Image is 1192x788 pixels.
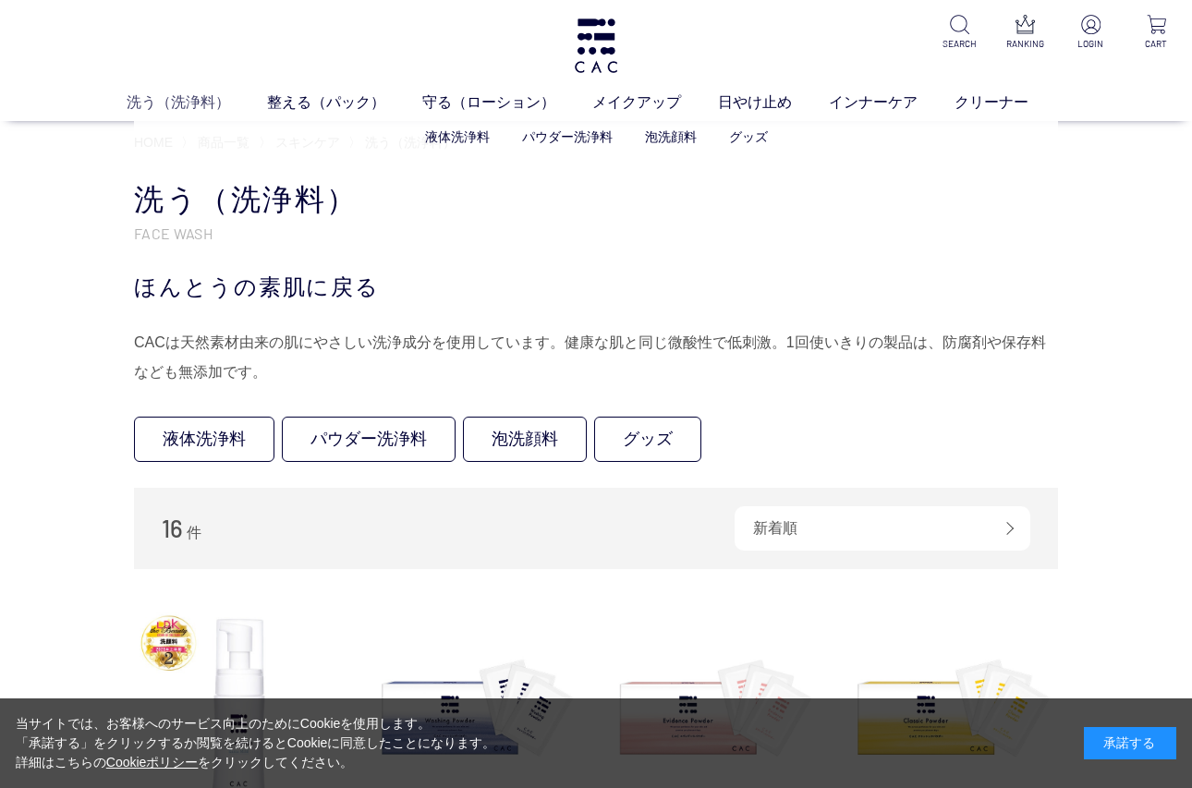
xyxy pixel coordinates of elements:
[718,91,829,114] a: 日やけ止め
[134,180,1058,220] h1: 洗う（洗浄料）
[729,129,768,144] a: グッズ
[16,714,496,772] div: 当サイトでは、お客様へのサービス向上のためにCookieを使用します。 「承諾する」をクリックするか閲覧を続けるとCookieに同意したことになります。 詳細はこちらの をクリックしてください。
[127,91,267,114] a: 洗う（洗浄料）
[592,91,718,114] a: メイクアップ
[645,129,697,144] a: 泡洗顔料
[1070,37,1112,51] p: LOGIN
[134,224,1058,243] p: FACE WASH
[267,91,422,114] a: 整える（パック）
[187,525,201,540] span: 件
[106,755,199,770] a: Cookieポリシー
[522,129,613,144] a: パウダー洗浄料
[422,91,592,114] a: 守る（ローション）
[162,514,183,542] span: 16
[463,417,587,462] a: 泡洗顔料
[594,417,701,462] a: グッズ
[1004,37,1046,51] p: RANKING
[735,506,1030,551] div: 新着順
[134,328,1058,387] div: CACは天然素材由来の肌にやさしい洗浄成分を使用しています。健康な肌と同じ微酸性で低刺激。1回使いきりの製品は、防腐剤や保存料なども無添加です。
[1004,15,1046,51] a: RANKING
[1084,727,1176,759] div: 承諾する
[572,18,620,73] img: logo
[939,15,980,51] a: SEARCH
[939,37,980,51] p: SEARCH
[829,91,955,114] a: インナーケア
[134,417,274,462] a: 液体洗浄料
[425,129,490,144] a: 液体洗浄料
[955,91,1065,114] a: クリーナー
[282,417,456,462] a: パウダー洗浄料
[1136,37,1177,51] p: CART
[1136,15,1177,51] a: CART
[134,271,1058,304] div: ほんとうの素肌に戻る
[1070,15,1112,51] a: LOGIN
